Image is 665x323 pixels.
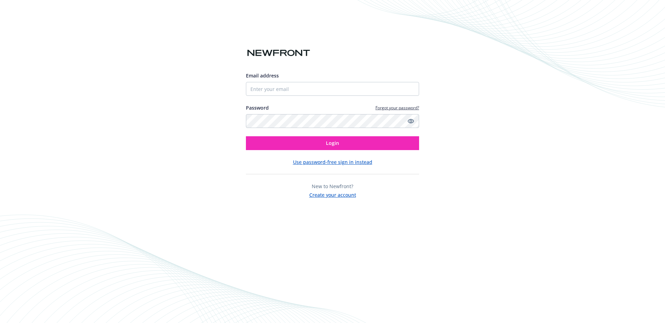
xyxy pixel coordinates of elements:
span: New to Newfront? [312,183,353,190]
label: Password [246,104,269,111]
img: Newfront logo [246,47,311,59]
span: Email address [246,72,279,79]
button: Use password-free sign in instead [293,158,372,166]
span: Login [326,140,339,146]
a: Forgot your password? [375,105,419,111]
input: Enter your password [246,114,419,128]
button: Login [246,136,419,150]
input: Enter your email [246,82,419,96]
button: Create your account [309,190,356,199]
a: Show password [407,117,415,125]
